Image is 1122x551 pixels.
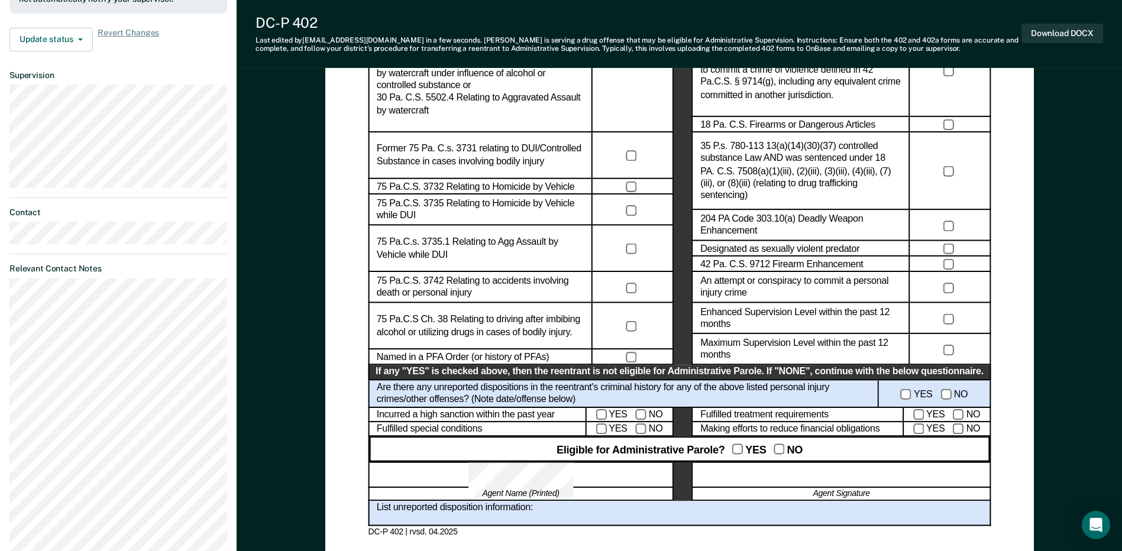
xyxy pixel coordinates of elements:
span: in a few seconds [426,36,480,44]
div: YES NO [586,422,673,437]
div: Open Intercom Messenger [1082,511,1110,539]
div: YES NO [879,380,991,407]
div: List unreported disposition information: [368,501,991,526]
label: 75 Pa.C.S. 3735 Relating to Homicide by Vehicle while DUI [376,197,584,222]
div: YES NO [904,422,991,437]
div: Agent Name (Printed) [368,488,673,501]
label: Named in a PFA Order (or history of PFAs) [376,351,549,364]
div: Fulfilled special conditions [368,422,586,437]
div: DC-P 402 | rvsd. 04.2025 [368,526,991,537]
label: 35 P.s. 780-113 13(a)(14)(30)(37) controlled substance Law AND was sentenced under 18 PA. C.S. 75... [700,140,901,202]
dt: Relevant Contact Notes [9,264,227,274]
label: Former 75 Pa. C.s. 3731 relating to DUI/Controlled Substance in cases involving bodily injury [376,143,584,168]
div: YES NO [904,407,991,422]
button: Update status [9,28,93,51]
label: Any crime of violence defined in 42 Pa.C.S. § 9714(g), or any attempt, conspiracy or solicitation... [700,40,901,102]
label: Enhanced Supervision Level within the past 12 months [700,306,901,331]
div: YES NO [586,407,673,422]
div: Last edited by [EMAIL_ADDRESS][DOMAIN_NAME] . [PERSON_NAME] is serving a drug offense that may be... [256,36,1021,53]
div: Making efforts to reduce financial obligations [692,422,904,437]
div: Fulfilled treatment requirements [692,407,904,422]
dt: Contact [9,208,227,218]
div: DC-P 402 [256,14,1021,31]
div: Eligible for Administrative Parole? YES NO [368,437,991,462]
dt: Supervision [9,70,227,80]
span: Revert Changes [98,28,159,51]
label: 75 Pa.C.s. 3735.1 Relating to Agg Assault by Vehicle while DUI [376,236,584,261]
button: Download DOCX [1021,24,1103,43]
label: 75 Pa.C.S Ch. 38 Relating to driving after imbibing alcohol or utilizing drugs in cases of bodily... [376,314,584,339]
label: 18 Pa. C.S. Firearms or Dangerous Articles [700,119,875,131]
label: 42 Pa. C.S. 9712 Firearm Enhancement [700,258,863,271]
div: If any "YES" is checked above, then the reentrant is not eligible for Administrative Parole. If "... [368,365,991,380]
div: Incurred a high sanction within the past year [368,407,586,422]
label: Designated as sexually violent predator [700,242,859,255]
label: 75 Pa.C.S. 3732 Relating to Homicide by Vehicle [376,180,574,193]
label: An attempt or conspiracy to commit a personal injury crime [700,275,901,300]
label: 75 Pa.C.S. 3742 Relating to accidents involving death or personal injury [376,275,584,300]
label: 204 PA Code 303.10(a) Deadly Weapon Enhancement [700,213,901,238]
div: Are there any unreported dispositions in the reentrant's criminal history for any of the above li... [368,380,878,407]
div: Agent Signature [692,488,991,501]
label: Maximum Supervision Level within the past 12 months [700,337,901,362]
